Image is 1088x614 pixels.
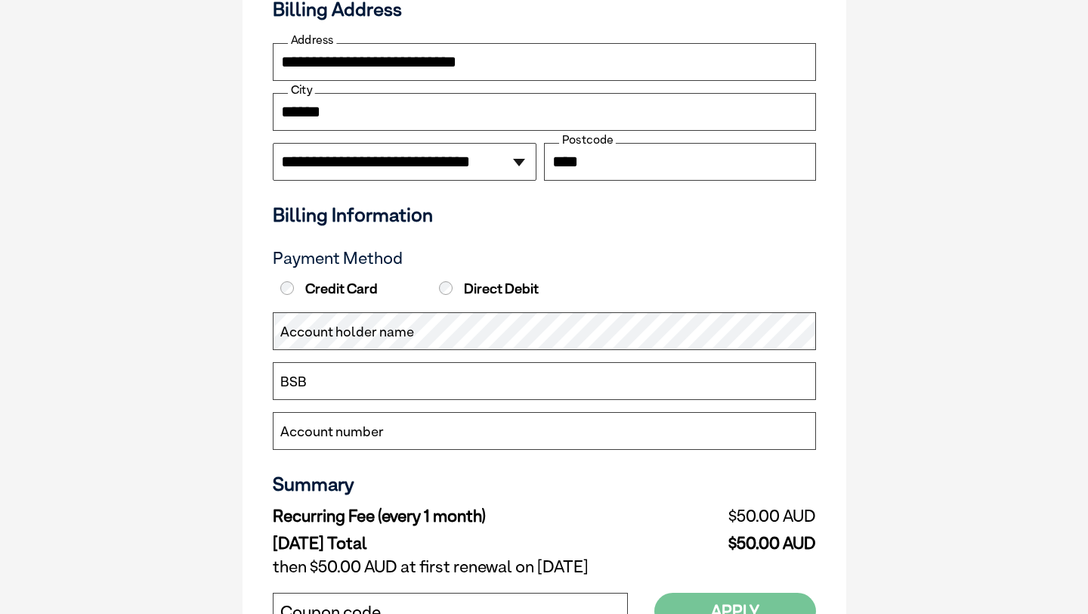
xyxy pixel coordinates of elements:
label: Account holder name [280,322,414,342]
h3: Billing Information [273,203,816,226]
label: Direct Debit [435,281,591,297]
label: Account number [280,422,384,442]
label: BSB [280,372,307,392]
h3: Payment Method [273,249,816,268]
label: City [288,83,315,97]
td: Recurring Fee (every 1 month) [273,503,655,530]
td: $50.00 AUD [654,530,815,554]
input: Direct Debit [439,281,453,295]
label: Postcode [559,133,616,147]
label: Credit Card [277,281,432,297]
input: Credit Card [280,281,294,295]
h3: Summary [273,473,816,495]
td: $50.00 AUD [654,503,815,530]
td: [DATE] Total [273,530,655,554]
td: then $50.00 AUD at first renewal on [DATE] [273,554,816,581]
label: Address [288,33,336,47]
